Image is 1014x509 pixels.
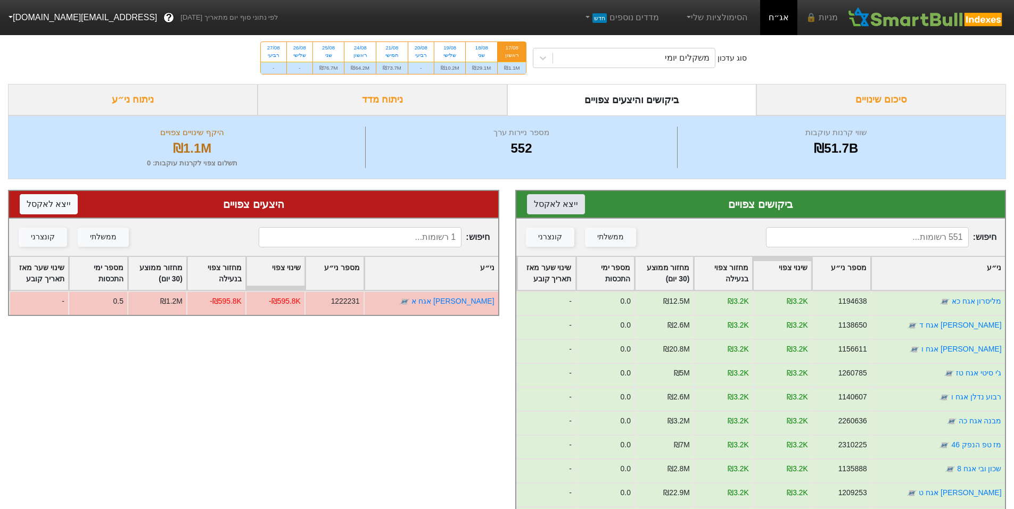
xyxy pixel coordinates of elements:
div: ₪73.7M [376,62,408,74]
button: קונצרני [526,228,574,247]
button: ממשלתי [585,228,636,247]
div: ₪22.9M [663,487,690,498]
div: Toggle SortBy [306,257,364,290]
div: Toggle SortBy [871,257,1005,290]
div: 27/08 [267,44,280,52]
div: ₪3.2K [787,320,808,331]
div: 26/08 [293,44,306,52]
div: Toggle SortBy [69,257,127,290]
div: Toggle SortBy [10,257,68,290]
button: ייצא לאקסל [527,194,585,214]
div: ₪3.2K [728,487,749,498]
div: Toggle SortBy [365,257,498,290]
div: Toggle SortBy [635,257,693,290]
a: מליסרון אגח כא [951,297,1001,305]
div: שלישי [293,52,306,59]
img: tase link [944,464,955,474]
div: Toggle SortBy [187,257,245,290]
div: ₪3.2K [787,463,808,474]
div: ₪76.7M [313,62,344,74]
div: ₪3.2K [728,463,749,474]
input: 1 רשומות... [259,227,461,247]
div: 1260785 [838,368,867,379]
span: לפי נתוני סוף יום מתאריך [DATE] [180,12,278,23]
div: ביקושים צפויים [527,196,995,212]
button: קונצרני [19,228,67,247]
div: 25/08 [319,44,338,52]
div: ₪3.2K [787,487,808,498]
img: tase link [907,320,918,331]
div: קונצרני [538,231,562,243]
div: ממשלתי [90,231,117,243]
div: ₪3.2K [787,415,808,427]
div: 0.0 [620,368,630,379]
div: ראשון [351,52,369,59]
div: 0.5 [113,296,123,307]
div: - [516,363,575,387]
div: -₪595.8K [269,296,301,307]
div: - [9,291,68,315]
div: - [516,411,575,435]
div: 0.0 [620,487,630,498]
div: ₪3.2K [787,391,808,403]
a: הסימולציות שלי [680,7,752,28]
div: ₪29.1M [466,62,497,74]
div: 0.0 [620,391,630,403]
button: ממשלתי [78,228,129,247]
div: 0.0 [620,463,630,474]
a: [PERSON_NAME] אגח א [411,297,494,305]
div: - [261,62,286,74]
div: ניתוח מדד [258,84,507,115]
a: ג'י סיטי אגח טז [956,369,1001,377]
div: ₪5M [673,368,689,379]
div: ביקושים והיצעים צפויים [507,84,757,115]
div: ₪2.8M [667,463,689,474]
div: רביעי [415,52,427,59]
img: tase link [938,392,949,403]
button: ייצא לאקסל [20,194,78,214]
div: ₪12.5M [663,296,690,307]
div: 1140607 [838,391,867,403]
div: ₪2.6M [667,391,689,403]
div: ראשון [504,52,520,59]
div: ₪2.6M [667,320,689,331]
div: - [516,387,575,411]
div: 17/08 [504,44,520,52]
div: 2260636 [838,415,867,427]
div: ₪3.2K [728,296,749,307]
div: Toggle SortBy [694,257,752,290]
div: - [408,62,434,74]
div: היצעים צפויים [20,196,488,212]
div: ₪1.1M [498,62,526,74]
div: Toggle SortBy [753,257,811,290]
div: ניתוח ני״ע [8,84,258,115]
div: 0.0 [620,320,630,331]
div: מספר ניירות ערך [368,127,674,139]
div: ₪1.2M [160,296,183,307]
div: Toggle SortBy [517,257,575,290]
img: tase link [939,440,950,450]
div: ₪3.2K [787,344,808,355]
a: מבנה אגח כה [958,416,1001,425]
img: tase link [909,344,920,355]
div: 0.0 [620,415,630,427]
div: 21/08 [383,44,401,52]
div: ₪3.2K [728,415,749,427]
div: ₪3.2K [787,368,808,379]
div: 1156611 [838,344,867,355]
div: סיכום שינויים [756,84,1006,115]
div: Toggle SortBy [812,257,870,290]
div: 1222231 [331,296,360,307]
div: ₪1.1M [22,139,362,158]
div: ₪3.2K [728,320,749,331]
div: - [516,458,575,482]
div: ₪7M [673,439,689,450]
div: ₪3.2K [787,439,808,450]
div: - [516,291,575,315]
div: 0.0 [620,344,630,355]
img: tase link [399,296,410,307]
div: ₪3.2K [728,344,749,355]
div: חמישי [383,52,401,59]
div: ₪10.2M [434,62,466,74]
img: tase link [906,488,917,498]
